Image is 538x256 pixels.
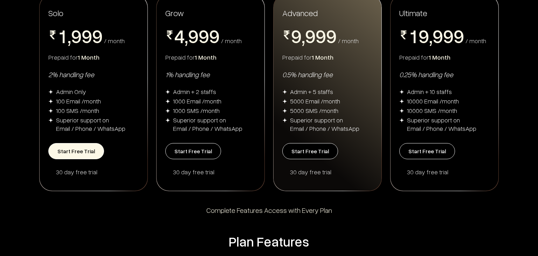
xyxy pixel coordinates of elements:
img: img [282,89,287,94]
div: 30 day free trial [407,168,490,176]
div: / month [221,38,242,44]
div: Plan Features [42,233,496,250]
span: 9 [443,26,454,45]
span: 1 Month [78,53,99,61]
img: img [399,118,404,123]
span: 9 [316,26,326,45]
img: img [399,99,404,104]
img: pricing-rupee [399,31,408,39]
button: Start Free Trial [165,143,221,159]
button: Start Free Trial [399,143,455,159]
div: Superior support on Email / Phone / WhatsApp [173,116,242,133]
div: Prepaid for [48,53,139,61]
div: 1000 Email /month [173,97,221,105]
div: Admin Only [56,87,86,96]
span: 9 [188,26,199,45]
div: Prepaid for [399,53,490,61]
div: Superior support on Email / Phone / WhatsApp [407,116,476,133]
span: 1 [408,26,419,45]
img: pricing-rupee [282,31,291,39]
div: 100 SMS /month [56,106,99,115]
span: 9 [92,26,103,45]
img: img [165,89,170,94]
span: 9 [433,26,443,45]
span: , [68,26,71,47]
img: pricing-rupee [165,31,174,39]
span: 5 [174,45,185,64]
img: pricing-rupee [48,31,57,39]
span: 1 Month [195,53,216,61]
div: 0.25% handling fee [399,70,490,79]
span: Solo [48,8,63,18]
span: Grow [165,8,184,18]
img: img [399,89,404,94]
img: img [165,99,170,104]
div: 5000 Email /month [290,97,340,105]
span: 9 [305,26,316,45]
img: img [282,118,287,123]
img: img [48,99,53,104]
span: 2 [408,45,419,64]
span: Ultimate [399,7,427,18]
img: img [165,108,170,113]
div: Superior support on Email / Phone / WhatsApp [290,116,359,133]
span: 9 [419,26,429,45]
div: Admin + 2 staffs [173,87,216,96]
img: img [48,108,53,113]
div: 30 day free trial [56,168,139,176]
span: 9 [199,26,209,45]
div: / month [465,38,486,44]
div: 1000 SMS /month [173,106,220,115]
div: Prepaid for [165,53,256,61]
img: img [165,118,170,123]
img: img [282,108,287,113]
span: 1 [57,26,68,45]
div: Admin + 5 staffs [290,87,333,96]
div: / month [338,38,359,44]
div: Prepaid for [282,53,373,61]
div: / month [104,38,125,44]
img: img [399,108,404,113]
span: 1 Month [312,53,333,61]
span: 9 [82,26,92,45]
div: 5000 SMS /month [290,106,338,115]
span: 4 [174,26,185,45]
span: , [429,26,433,47]
div: 100 Email /month [56,97,101,105]
div: 2% handling fee [48,70,139,79]
span: , [185,26,188,47]
span: 9 [71,26,82,45]
button: Start Free Trial [282,143,338,159]
img: img [48,89,53,94]
img: img [48,118,53,123]
span: 2 [57,45,68,64]
div: 0.5% handling fee [282,70,373,79]
span: , [302,26,305,47]
span: 9 [454,26,464,45]
div: Admin + 10 staffs [407,87,452,96]
div: 1% handling fee [165,70,256,79]
span: 9 [326,26,337,45]
span: Advanced [282,7,318,18]
span: 9 [291,26,302,45]
button: Start Free Trial [48,143,104,159]
div: Superior support on Email / Phone / WhatsApp [56,116,125,133]
img: img [282,99,287,104]
span: 9 [209,26,220,45]
div: 30 day free trial [290,168,373,176]
div: 30 day free trial [173,168,256,176]
div: 10000 SMS /month [407,106,457,115]
span: 1 Month [429,53,450,61]
div: 10000 Email /month [407,97,459,105]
